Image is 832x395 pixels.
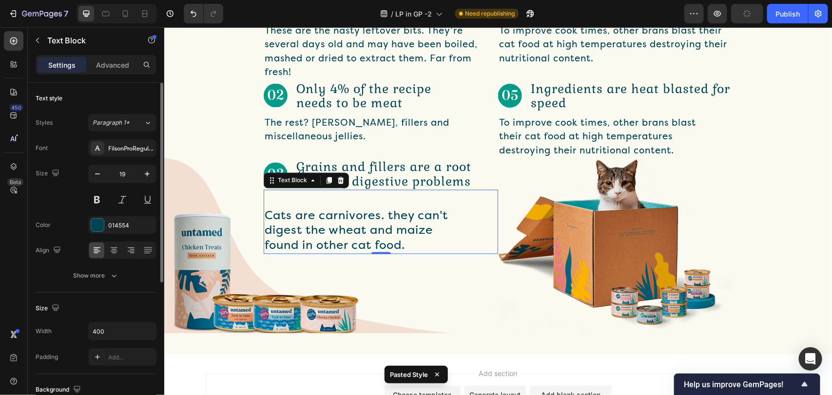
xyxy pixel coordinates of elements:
div: 450 [9,104,23,112]
span: Help us improve GemPages! [684,380,799,389]
p: Grains and fillers are a root cause of digestive problems [132,132,333,162]
div: Beta [7,178,23,186]
div: Add... [108,353,154,362]
div: Show more [74,271,119,281]
div: Width [36,327,52,336]
p: 7 [64,8,68,19]
span: LP in GP -2 [395,9,432,19]
input: Auto [89,322,156,340]
p: Advanced [96,60,129,70]
span: / [391,9,393,19]
div: Add blank section [377,362,436,373]
p: To improve cook times, other brans blast their cat food at high temperatures destroying their nut... [335,89,552,131]
button: Publish [767,4,808,23]
p: Settings [48,60,76,70]
img: gempages_582624436331479665-48c78b4f-1d92-48fd-84e5-44526e479f69.svg [99,135,123,159]
div: Generate layout [306,362,357,373]
p: Text Block [47,35,130,46]
iframe: Design area [164,27,832,395]
img: gempages_582624436331479665-98fc2148-598d-4037-a75c-c3dfb4c8b85e.svg [334,56,358,80]
button: 7 [4,4,73,23]
div: Styles [36,118,53,127]
div: Align [36,244,63,257]
div: Open Intercom Messenger [799,347,822,371]
div: Font [36,144,48,152]
button: Show survey - Help us improve GemPages! [684,378,811,390]
span: Need republishing [465,9,515,18]
span: Add section [311,341,357,351]
p: The rest? [PERSON_NAME], fillers and miscellaneous jellies. [100,89,293,117]
div: Text Block [112,149,145,158]
p: Pasted Style [390,370,428,379]
button: Paragraph 1* [88,114,156,132]
div: Color [36,221,51,229]
div: 014554 [108,221,154,230]
div: Size [36,167,61,180]
div: Publish [775,9,800,19]
img: gempages_582624436331479665-e60d2da3-439c-4503-90bd-b71e488ae6b0.png [334,132,568,306]
div: Choose templates [229,362,288,373]
span: Paragraph 1* [93,118,130,127]
div: Undo/Redo [184,4,223,23]
img: gempages_582624436331479665-123e269a-eb44-4a98-af43-7585208a6efb.svg [99,56,123,80]
p: Only 4% of the recipe needs to be meat [132,54,302,83]
div: Size [36,302,61,315]
p: Ingredients are heat blasted for speed [367,54,567,83]
div: FilsonProRegular [108,144,154,153]
div: Text style [36,94,62,103]
div: Padding [36,353,58,361]
div: Rich Text Editor. Editing area: main [99,167,294,227]
button: Show more [36,267,156,284]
